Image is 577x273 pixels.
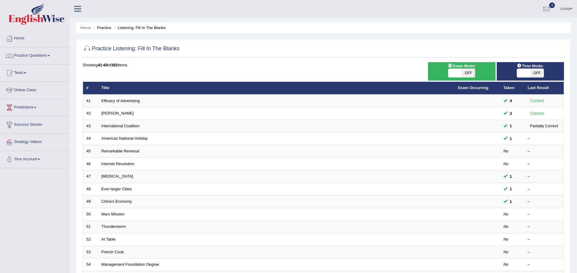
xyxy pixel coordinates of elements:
td: 53 [83,246,98,258]
td: 49 [83,195,98,208]
a: American National Holiday [101,136,148,141]
a: Success Stories [0,116,69,132]
a: Efficacy of Advertising [101,98,140,103]
td: 43 [83,120,98,132]
li: Practice [92,25,111,31]
th: Taken [500,82,524,95]
div: – [528,174,560,179]
div: Show exams occurring in exams [428,62,495,81]
em: No [503,262,509,267]
a: Management Foundation Degree [101,262,159,267]
td: 54 [83,258,98,271]
td: 52 [83,233,98,246]
a: At Table [101,237,116,241]
td: 48 [83,183,98,195]
div: – [528,148,560,154]
a: [MEDICAL_DATA] [101,174,133,178]
div: – [528,262,560,268]
a: Mars Mission [101,212,125,216]
a: Thunderstorm [101,224,126,229]
h2: Practice Listening: Fill In The Blanks [83,44,180,53]
a: Home [0,30,69,45]
em: No [503,212,509,216]
em: No [503,149,509,153]
td: 44 [83,132,98,145]
span: You can still take this question [507,198,514,205]
div: – [528,136,560,141]
span: Exam Mode: [445,63,478,69]
div: Correct [528,110,547,117]
div: – [528,186,560,192]
a: French Cook [101,250,124,254]
a: [PERSON_NAME] [101,111,134,115]
b: 41-60 [98,63,108,67]
div: – [528,224,560,230]
li: Listening: Fill In The Blanks [112,25,166,31]
span: You can still take this question [507,123,514,129]
a: Internet Revolution [101,161,134,166]
div: – [528,199,560,205]
th: Title [98,82,455,95]
a: Home [80,25,91,30]
em: No [503,237,509,241]
span: Time Mode: [515,63,546,69]
span: OFF [462,69,475,77]
span: You can still take this question [507,173,514,180]
span: You can still take this question [507,110,514,117]
td: 41 [83,95,98,107]
td: 45 [83,145,98,158]
em: No [503,161,509,166]
span: OFF [530,69,544,77]
em: No [503,224,509,229]
td: 50 [83,208,98,221]
a: Your Account [0,151,69,166]
div: – [528,249,560,255]
span: You can still take this question [507,98,514,104]
a: Exam Occurring [458,85,488,90]
a: Strategy Videos [0,134,69,149]
th: Last Result [524,82,564,95]
div: – [528,211,560,217]
b: 382 [111,63,118,67]
a: Predictions [0,99,69,114]
div: Showing of items. [83,62,564,68]
div: – [528,237,560,242]
div: Correct [528,97,547,104]
td: 51 [83,221,98,233]
td: 42 [83,107,98,120]
th: # [83,82,98,95]
a: Practice Questions [0,47,69,62]
em: No [503,250,509,254]
a: China's Economy [101,199,132,204]
a: Tests [0,65,69,80]
td: 47 [83,170,98,183]
td: 46 [83,158,98,170]
span: 4 [549,2,555,8]
a: Online Class [0,82,69,97]
a: Remarkable Reversal [101,149,139,153]
a: International Coalition [101,124,140,128]
div: – [528,161,560,167]
span: You can still take this question [507,186,514,192]
span: You can still take this question [507,135,514,142]
a: Ever-larger Cities [101,187,132,191]
div: Partially Correct [528,123,560,129]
